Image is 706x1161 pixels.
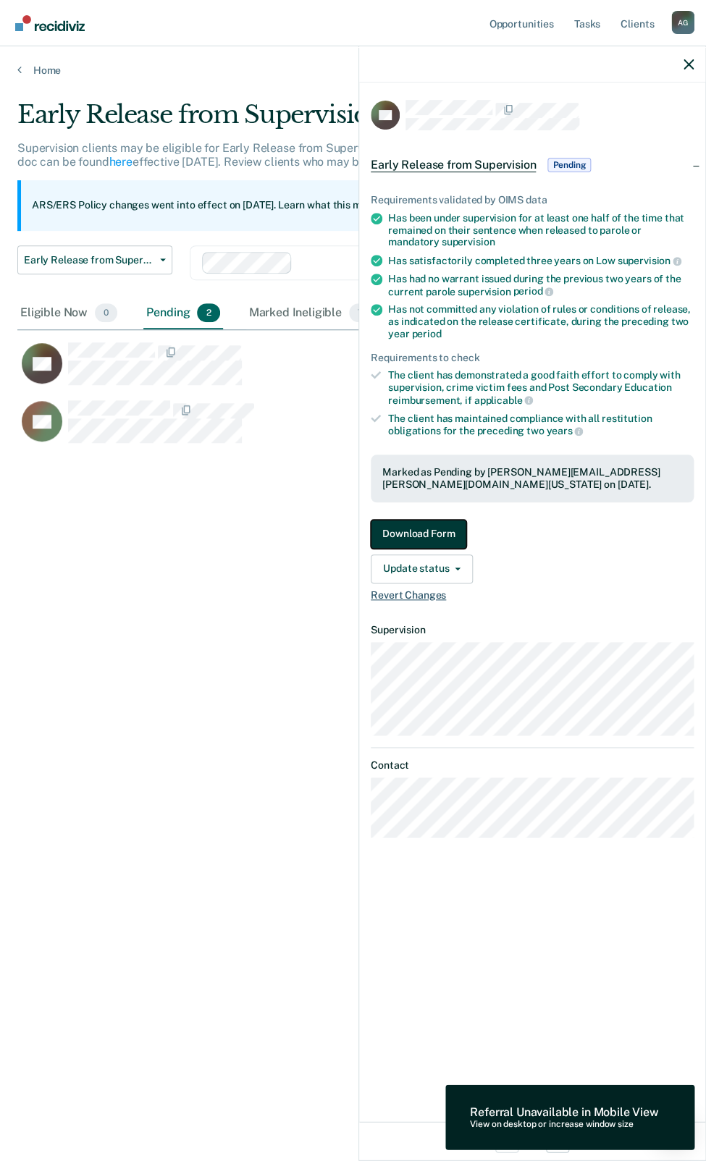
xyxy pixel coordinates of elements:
[143,297,222,329] div: Pending
[671,11,694,34] div: A G
[371,158,536,172] span: Early Release from Supervision
[371,352,694,364] div: Requirements to check
[474,394,533,406] span: applicable
[17,342,605,400] div: CaseloadOpportunityCell-07879844
[382,466,682,491] div: Marked as Pending by [PERSON_NAME][EMAIL_ADDRESS][PERSON_NAME][DOMAIN_NAME][US_STATE] on [DATE].
[388,273,694,297] div: Has had no warrant issued during the previous two years of the current parole supervision
[546,425,583,436] span: years
[470,1119,658,1129] div: View on desktop or increase window size
[17,64,689,77] a: Home
[246,297,375,329] div: Marked Ineligible
[411,328,441,339] span: period
[15,15,85,31] img: Recidiviz
[17,297,120,329] div: Eligible Now
[349,303,371,322] span: 7
[388,212,694,248] div: Has been under supervision for at least one half of the time that remained on their sentence when...
[24,254,154,266] span: Early Release from Supervision
[513,285,553,297] span: period
[17,400,605,457] div: CaseloadOpportunityCell-03662518
[388,369,694,406] div: The client has demonstrated a good faith effort to comply with supervision, crime victim fees and...
[17,141,634,169] p: Supervision clients may be eligible for Early Release from Supervision if they meet certain crite...
[388,303,694,339] div: Has not committed any violation of rules or conditions of release, as indicated on the release ce...
[388,254,694,267] div: Has satisfactorily completed three years on Low
[371,520,694,549] a: Navigate to form link
[17,100,653,141] div: Early Release from Supervision
[359,1121,705,1160] div: 1 / 2
[442,236,495,248] span: supervision
[109,155,132,169] a: here
[671,11,694,34] button: Profile dropdown button
[371,624,694,636] dt: Supervision
[470,1105,658,1118] div: Referral Unavailable in Mobile View
[371,194,694,206] div: Requirements validated by OIMS data
[371,520,466,549] button: Download Form
[371,554,473,583] button: Update status
[371,589,694,601] span: Revert Changes
[371,759,694,772] dt: Contact
[359,142,705,188] div: Early Release from SupervisionPending
[32,198,440,213] p: ARS/ERS Policy changes went into effect on [DATE]. Learn what this means for you:
[197,303,219,322] span: 2
[388,413,694,437] div: The client has maintained compliance with all restitution obligations for the preceding two
[617,255,681,266] span: supervision
[95,303,117,322] span: 0
[547,158,591,172] span: Pending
